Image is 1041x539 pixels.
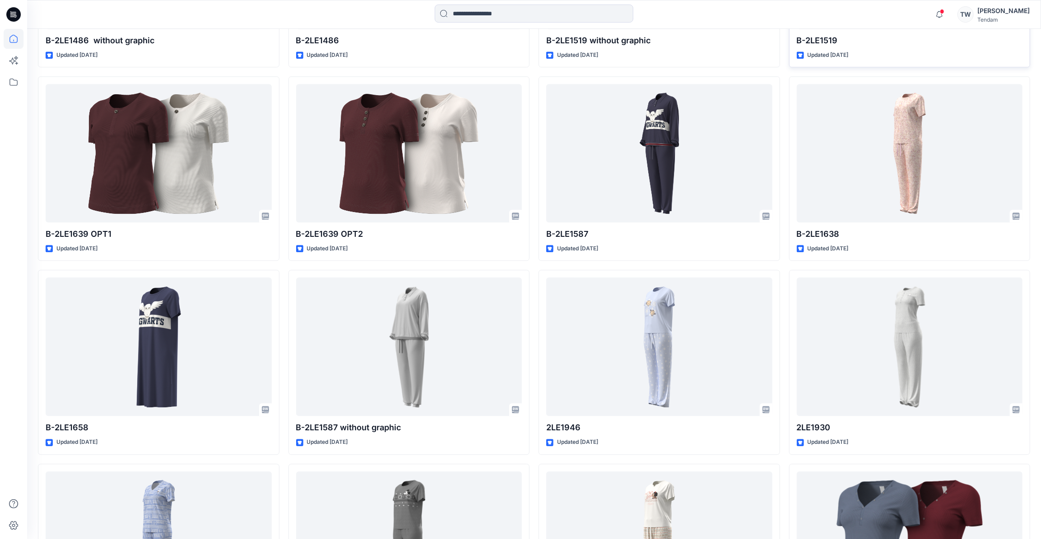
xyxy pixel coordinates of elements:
[56,438,98,447] p: Updated [DATE]
[46,34,272,47] p: B-2LE1486 without graphic
[546,84,772,222] a: B-2LE1587
[797,421,1023,434] p: 2LE1930
[46,228,272,240] p: B-2LE1639 OPT1
[307,244,348,253] p: Updated [DATE]
[808,51,849,60] p: Updated [DATE]
[797,84,1023,222] a: B-2LE1638
[296,84,522,222] a: B-2LE1639 OPT2
[797,228,1023,240] p: B-2LE1638
[296,421,522,434] p: B-2LE1587 without graphic
[797,277,1023,416] a: 2LE1930
[797,34,1023,47] p: B-2LE1519
[307,51,348,60] p: Updated [DATE]
[546,34,772,47] p: B-2LE1519 without graphic
[296,228,522,240] p: B-2LE1639 OPT2
[557,51,598,60] p: Updated [DATE]
[46,277,272,416] a: B-2LE1658
[296,34,522,47] p: B-2LE1486
[977,5,1030,16] div: [PERSON_NAME]
[957,6,974,23] div: TW
[557,244,598,253] p: Updated [DATE]
[56,51,98,60] p: Updated [DATE]
[546,277,772,416] a: 2LE1946
[46,421,272,434] p: B-2LE1658
[546,228,772,240] p: B-2LE1587
[46,84,272,222] a: B-2LE1639 OPT1
[296,277,522,416] a: B-2LE1587 without graphic
[546,421,772,434] p: 2LE1946
[56,244,98,253] p: Updated [DATE]
[808,244,849,253] p: Updated [DATE]
[977,16,1030,23] div: Tendam
[808,438,849,447] p: Updated [DATE]
[307,438,348,447] p: Updated [DATE]
[557,438,598,447] p: Updated [DATE]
